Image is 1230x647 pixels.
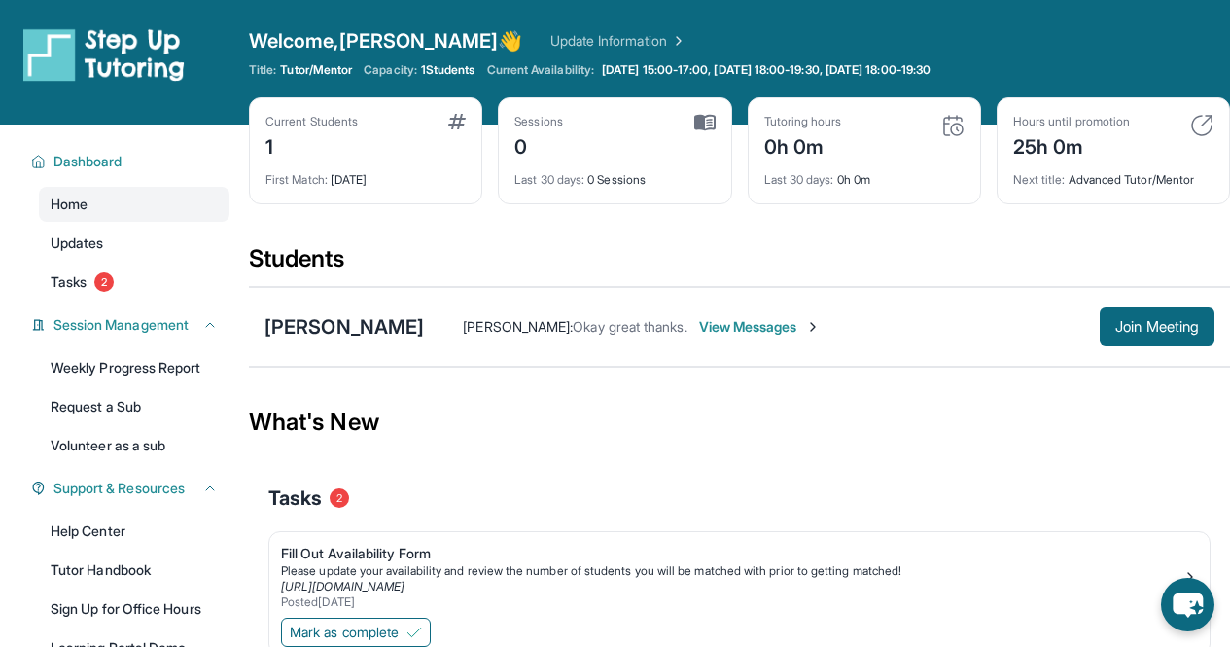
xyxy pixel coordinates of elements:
[39,592,229,627] a: Sign Up for Office Hours
[281,618,431,647] button: Mark as complete
[264,313,424,341] div: [PERSON_NAME]
[1190,114,1213,137] img: card
[487,62,594,78] span: Current Availability:
[39,187,229,222] a: Home
[550,31,686,51] a: Update Information
[249,243,1230,286] div: Students
[51,195,88,214] span: Home
[39,514,229,549] a: Help Center
[514,114,563,129] div: Sessions
[249,27,523,54] span: Welcome, [PERSON_NAME] 👋
[265,129,358,161] div: 1
[265,172,328,187] span: First Match :
[1161,578,1214,631] button: chat-button
[53,315,189,335] span: Session Management
[602,62,931,78] span: [DATE] 15:00-17:00, [DATE] 18:00-19:30, [DATE] 18:00-19:30
[1100,307,1214,346] button: Join Meeting
[51,234,104,253] span: Updates
[699,317,821,337] span: View Messages
[290,623,399,642] span: Mark as complete
[1013,129,1130,161] div: 25h 0m
[406,625,422,640] img: Mark as complete
[249,62,276,78] span: Title:
[39,265,229,300] a: Tasks2
[51,272,87,292] span: Tasks
[281,594,1182,610] div: Posted [DATE]
[53,152,123,171] span: Dashboard
[23,27,185,82] img: logo
[281,579,404,593] a: [URL][DOMAIN_NAME]
[598,62,934,78] a: [DATE] 15:00-17:00, [DATE] 18:00-19:30, [DATE] 18:00-19:30
[448,114,466,129] img: card
[281,544,1182,563] div: Fill Out Availability Form
[1115,321,1199,333] span: Join Meeting
[1013,172,1066,187] span: Next title :
[514,161,715,188] div: 0 Sessions
[805,319,821,335] img: Chevron-Right
[330,488,349,508] span: 2
[269,532,1210,614] a: Fill Out Availability FormPlease update your availability and review the number of students you w...
[39,350,229,385] a: Weekly Progress Report
[694,114,716,131] img: card
[764,161,965,188] div: 0h 0m
[265,114,358,129] div: Current Students
[1013,114,1130,129] div: Hours until promotion
[421,62,475,78] span: 1 Students
[573,318,686,335] span: Okay great thanks.
[280,62,352,78] span: Tutor/Mentor
[39,389,229,424] a: Request a Sub
[46,152,218,171] button: Dashboard
[941,114,965,137] img: card
[764,114,842,129] div: Tutoring hours
[667,31,686,51] img: Chevron Right
[39,428,229,463] a: Volunteer as a sub
[46,315,218,335] button: Session Management
[463,318,573,335] span: [PERSON_NAME] :
[514,129,563,161] div: 0
[1013,161,1213,188] div: Advanced Tutor/Mentor
[53,479,185,498] span: Support & Resources
[265,161,466,188] div: [DATE]
[94,272,114,292] span: 2
[514,172,584,187] span: Last 30 days :
[46,479,218,498] button: Support & Resources
[249,379,1230,465] div: What's New
[39,226,229,261] a: Updates
[281,563,1182,579] div: Please update your availability and review the number of students you will be matched with prior ...
[364,62,417,78] span: Capacity:
[764,129,842,161] div: 0h 0m
[764,172,834,187] span: Last 30 days :
[268,485,322,512] span: Tasks
[39,553,229,588] a: Tutor Handbook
